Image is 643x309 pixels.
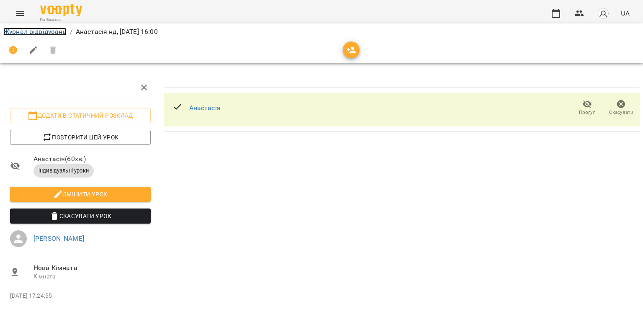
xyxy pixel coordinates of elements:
button: Menu [10,3,30,23]
span: Прогул [579,109,596,116]
a: [PERSON_NAME] [33,234,84,242]
span: Скасувати Урок [17,211,144,221]
span: UA [621,9,630,18]
span: Додати в статичний розклад [17,111,144,121]
span: Анастасія ( 60 хв. ) [33,154,151,164]
button: UA [617,5,633,21]
button: Скасувати Урок [10,209,151,224]
button: Скасувати [604,96,638,120]
span: Нова Кімната [33,263,151,273]
nav: breadcrumb [3,27,640,37]
p: Кімната [33,273,151,281]
img: Voopty Logo [40,4,82,16]
button: Змінити урок [10,187,151,202]
span: For Business [40,17,82,23]
span: індивідуальні уроки [33,167,94,175]
button: Додати в статичний розклад [10,108,151,123]
p: [DATE] 17:24:55 [10,292,151,300]
li: / [70,27,72,37]
img: avatar_s.png [597,8,609,19]
button: Повторити цей урок [10,130,151,145]
span: Скасувати [609,109,633,116]
button: Прогул [570,96,604,120]
a: Анастасія [189,104,221,112]
span: Повторити цей урок [17,132,144,142]
p: Анастасія нд, [DATE] 16:00 [76,27,158,37]
a: Журнал відвідувань [3,28,67,36]
span: Змінити урок [17,189,144,199]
